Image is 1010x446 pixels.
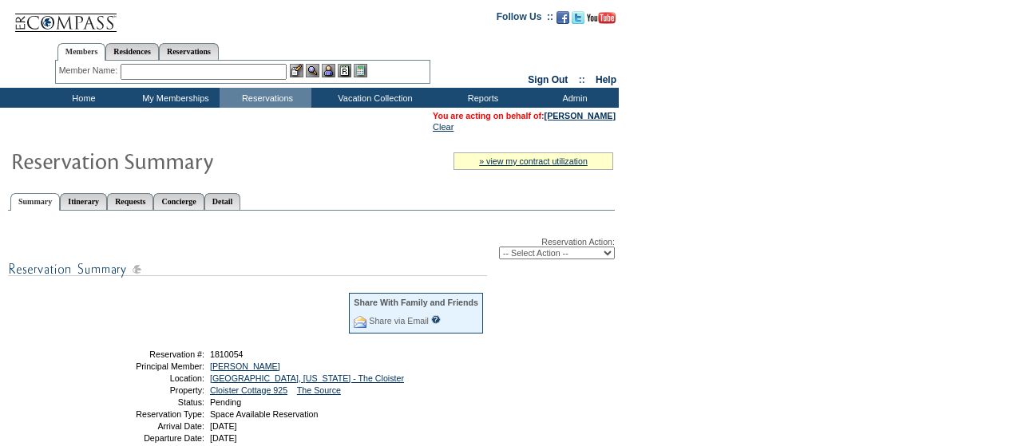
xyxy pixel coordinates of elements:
[210,433,237,443] span: [DATE]
[297,385,341,395] a: The Source
[556,11,569,24] img: Become our fan on Facebook
[90,361,204,371] td: Principal Member:
[90,397,204,407] td: Status:
[435,88,527,108] td: Reports
[210,421,237,431] span: [DATE]
[159,43,219,60] a: Reservations
[527,88,619,108] td: Admin
[90,385,204,395] td: Property:
[596,74,616,85] a: Help
[90,433,204,443] td: Departure Date:
[210,385,287,395] a: Cloister Cottage 925
[90,409,204,419] td: Reservation Type:
[338,64,351,77] img: Reservations
[59,64,121,77] div: Member Name:
[210,409,318,419] span: Space Available Reservation
[431,315,441,324] input: What is this?
[210,361,280,371] a: [PERSON_NAME]
[8,259,487,279] img: subTtlResSummary.gif
[290,64,303,77] img: b_edit.gif
[479,156,588,166] a: » view my contract utilization
[220,88,311,108] td: Reservations
[8,237,615,259] div: Reservation Action:
[306,64,319,77] img: View
[210,373,404,383] a: [GEOGRAPHIC_DATA], [US_STATE] - The Cloister
[322,64,335,77] img: Impersonate
[36,88,128,108] td: Home
[210,397,241,407] span: Pending
[311,88,435,108] td: Vacation Collection
[105,43,159,60] a: Residences
[556,16,569,26] a: Become our fan on Facebook
[128,88,220,108] td: My Memberships
[369,316,429,326] a: Share via Email
[433,122,454,132] a: Clear
[153,193,204,210] a: Concierge
[572,11,584,24] img: Follow us on Twitter
[497,10,553,29] td: Follow Us ::
[57,43,106,61] a: Members
[10,144,330,176] img: Reservaton Summary
[90,421,204,431] td: Arrival Date:
[10,193,60,211] a: Summary
[90,373,204,383] td: Location:
[354,64,367,77] img: b_calculator.gif
[587,12,616,24] img: Subscribe to our YouTube Channel
[90,349,204,359] td: Reservation #:
[572,16,584,26] a: Follow us on Twitter
[528,74,568,85] a: Sign Out
[107,193,153,210] a: Requests
[210,349,244,359] span: 1810054
[587,16,616,26] a: Subscribe to our YouTube Channel
[60,193,107,210] a: Itinerary
[433,111,616,120] span: You are acting on behalf of:
[545,111,616,120] a: [PERSON_NAME]
[354,298,478,307] div: Share With Family and Friends
[579,74,585,85] span: ::
[204,193,241,210] a: Detail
